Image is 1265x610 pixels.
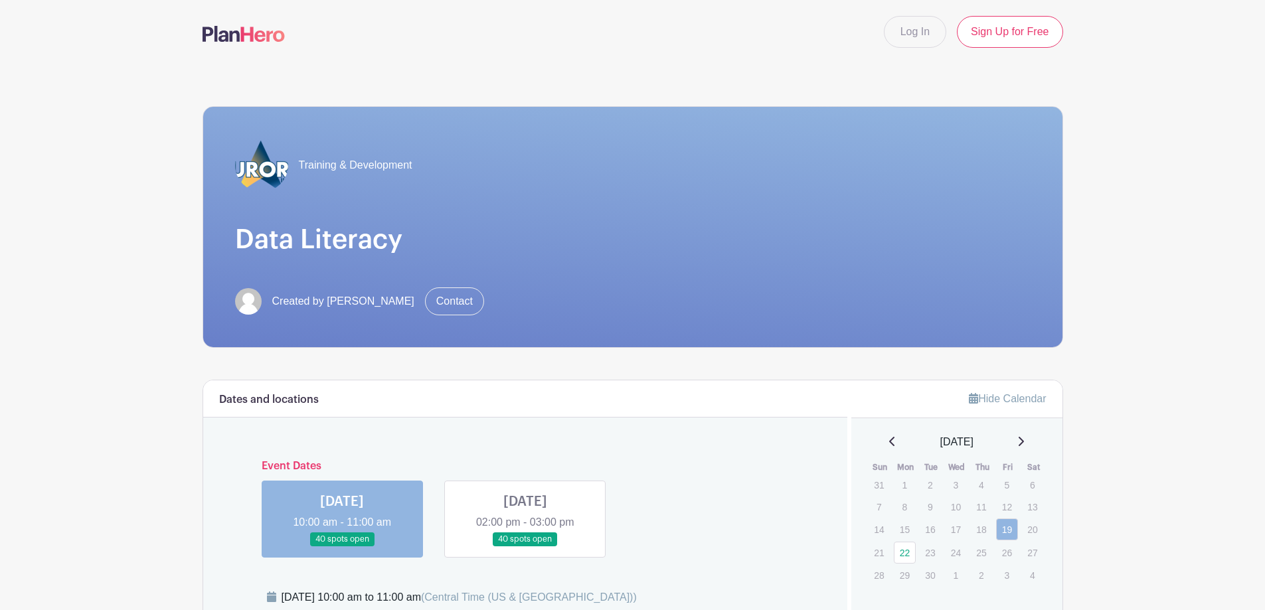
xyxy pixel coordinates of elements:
[996,475,1018,495] p: 5
[1021,519,1043,540] p: 20
[945,565,967,585] p: 1
[945,475,967,495] p: 3
[235,139,288,192] img: 2023_COA_Horiz_Logo_PMS_BlueStroke%204.png
[919,475,941,495] p: 2
[970,496,992,517] p: 11
[996,565,1018,585] p: 3
[1021,496,1043,517] p: 13
[945,519,967,540] p: 17
[894,519,916,540] p: 15
[868,542,890,563] p: 21
[919,565,941,585] p: 30
[918,461,944,474] th: Tue
[282,589,637,605] div: [DATE] 10:00 am to 11:00 am
[957,16,1062,48] a: Sign Up for Free
[970,461,995,474] th: Thu
[919,542,941,563] p: 23
[421,591,637,603] span: (Central Time (US & [GEOGRAPHIC_DATA]))
[945,542,967,563] p: 24
[219,394,319,406] h6: Dates and locations
[425,287,484,315] a: Contact
[251,460,800,473] h6: Event Dates
[1021,461,1047,474] th: Sat
[868,475,890,495] p: 31
[945,496,967,517] p: 10
[996,542,1018,563] p: 26
[235,224,1031,256] h1: Data Literacy
[894,565,916,585] p: 29
[996,518,1018,540] a: 19
[894,496,916,517] p: 8
[1021,542,1043,563] p: 27
[996,496,1018,517] p: 12
[1021,565,1043,585] p: 4
[868,519,890,540] p: 14
[235,288,262,315] img: default-ce2991bfa6775e67f084385cd625a349d9dcbb7a52a09fb2fda1e96e2d18dcdb.png
[970,565,992,585] p: 2
[894,542,916,564] a: 22
[272,293,414,309] span: Created by [PERSON_NAME]
[919,519,941,540] p: 16
[867,461,893,474] th: Sun
[940,434,973,450] span: [DATE]
[868,496,890,517] p: 7
[970,542,992,563] p: 25
[203,26,285,42] img: logo-507f7623f17ff9eddc593b1ce0a138ce2505c220e1c5a4e2b4648c50719b7d32.svg
[970,519,992,540] p: 18
[995,461,1021,474] th: Fri
[1021,475,1043,495] p: 6
[868,565,890,585] p: 28
[969,393,1046,404] a: Hide Calendar
[894,475,916,495] p: 1
[884,16,946,48] a: Log In
[944,461,970,474] th: Wed
[893,461,919,474] th: Mon
[919,496,941,517] p: 9
[299,157,412,173] span: Training & Development
[970,475,992,495] p: 4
